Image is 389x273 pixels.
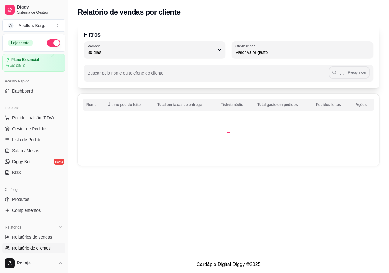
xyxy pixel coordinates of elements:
[88,72,329,79] input: Buscar pelo nome ou telefone do cliente
[2,168,65,177] a: KDS
[68,256,389,273] footer: Cardápio Digital Diggy © 2025
[2,19,65,32] button: Select a team
[2,86,65,96] a: Dashboard
[235,44,257,49] label: Ordenar por
[12,245,51,251] span: Relatório de clientes
[11,58,39,62] article: Plano Essencial
[88,49,215,55] span: 30 dias
[2,54,65,72] a: Plano Essencialaté 05/10
[84,30,373,39] p: Filtros
[47,39,60,47] button: Alterar Status
[12,88,33,94] span: Dashboard
[10,63,25,68] article: até 05/10
[17,5,63,10] span: Diggy
[2,2,65,17] a: DiggySistema de Gestão
[2,232,65,242] a: Relatórios de vendas
[12,159,31,165] span: Diggy Bot
[2,113,65,123] button: Pedidos balcão (PDV)
[2,185,65,194] div: Catálogo
[12,126,47,132] span: Gestor de Pedidos
[2,256,65,271] button: Pc loja
[8,23,14,29] span: A
[2,157,65,166] a: Diggy Botnovo
[12,196,29,202] span: Produtos
[8,40,33,46] div: Loja aberta
[17,261,56,266] span: Pc loja
[2,124,65,134] a: Gestor de Pedidos
[88,44,102,49] label: Período
[2,76,65,86] div: Acesso Rápido
[17,10,63,15] span: Sistema de Gestão
[232,41,373,58] button: Ordenar porMaior valor gasto
[2,194,65,204] a: Produtos
[12,234,52,240] span: Relatórios de vendas
[235,49,362,55] span: Maior valor gasto
[225,127,232,133] div: Loading
[12,115,54,121] span: Pedidos balcão (PDV)
[5,225,21,230] span: Relatórios
[12,137,44,143] span: Lista de Pedidos
[2,146,65,156] a: Salão / Mesas
[84,41,225,58] button: Período30 dias
[12,170,21,176] span: KDS
[19,23,48,29] div: Apollo´s Burg ...
[12,148,39,154] span: Salão / Mesas
[2,103,65,113] div: Dia a dia
[12,207,41,213] span: Complementos
[2,243,65,253] a: Relatório de clientes
[2,135,65,145] a: Lista de Pedidos
[78,7,181,17] h2: Relatório de vendas por cliente
[2,205,65,215] a: Complementos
